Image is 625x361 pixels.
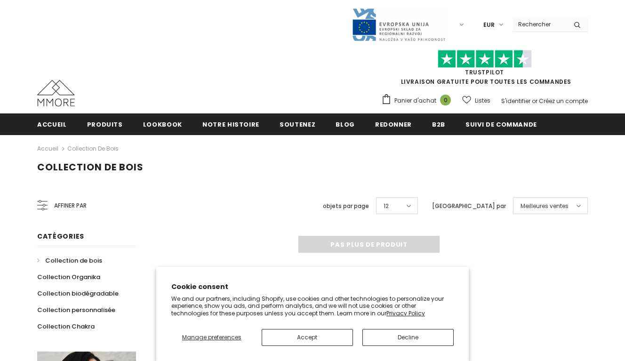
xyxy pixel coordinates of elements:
[465,120,537,129] span: Suivi de commande
[386,309,425,317] a: Privacy Policy
[37,322,95,331] span: Collection Chakra
[432,120,445,129] span: B2B
[440,95,451,105] span: 0
[37,273,100,281] span: Collection Organika
[171,282,454,292] h2: Cookie consent
[432,113,445,135] a: B2B
[37,113,67,135] a: Accueil
[465,113,537,135] a: Suivi de commande
[483,20,495,30] span: EUR
[37,318,95,335] a: Collection Chakra
[352,20,446,28] a: Javni Razpis
[532,97,537,105] span: or
[352,8,446,42] img: Javni Razpis
[37,143,58,154] a: Accueil
[465,68,504,76] a: TrustPilot
[438,50,532,68] img: Faites confiance aux étoiles pilotes
[171,295,454,317] p: We and our partners, including Shopify, use cookies and other technologies to personalize your ex...
[475,96,490,105] span: Listes
[513,17,567,31] input: Search Site
[280,120,315,129] span: soutenez
[45,256,102,265] span: Collection de bois
[37,269,100,285] a: Collection Organika
[37,160,144,174] span: Collection de bois
[539,97,588,105] a: Créez un compte
[67,144,119,152] a: Collection de bois
[143,120,182,129] span: Lookbook
[37,232,84,241] span: Catégories
[394,96,436,105] span: Panier d'achat
[37,252,102,269] a: Collection de bois
[375,113,412,135] a: Redonner
[362,329,454,346] button: Decline
[37,120,67,129] span: Accueil
[202,113,259,135] a: Notre histoire
[37,289,119,298] span: Collection biodégradable
[87,113,123,135] a: Produits
[37,305,115,314] span: Collection personnalisée
[202,120,259,129] span: Notre histoire
[521,201,569,211] span: Meilleures ventes
[323,201,369,211] label: objets par page
[280,113,315,135] a: soutenez
[462,92,490,109] a: Listes
[381,54,588,86] span: LIVRAISON GRATUITE POUR TOUTES LES COMMANDES
[37,285,119,302] a: Collection biodégradable
[37,302,115,318] a: Collection personnalisée
[143,113,182,135] a: Lookbook
[171,329,252,346] button: Manage preferences
[54,201,87,211] span: Affiner par
[336,120,355,129] span: Blog
[37,80,75,106] img: Cas MMORE
[182,333,241,341] span: Manage preferences
[432,201,506,211] label: [GEOGRAPHIC_DATA] par
[87,120,123,129] span: Produits
[384,201,389,211] span: 12
[262,329,353,346] button: Accept
[375,120,412,129] span: Redonner
[336,113,355,135] a: Blog
[381,94,456,108] a: Panier d'achat 0
[501,97,530,105] a: S'identifier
